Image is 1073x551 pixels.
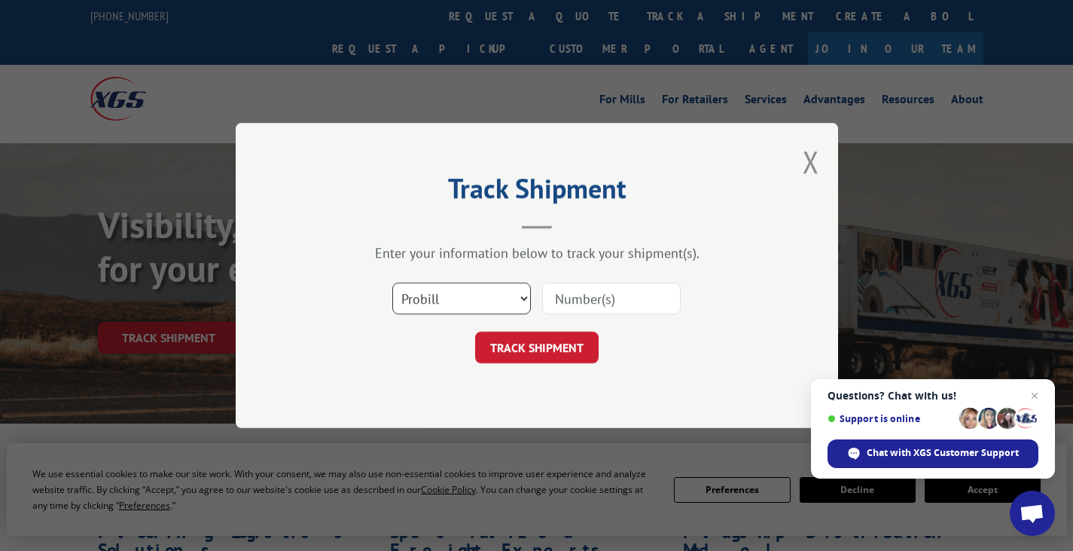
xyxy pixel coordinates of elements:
button: TRACK SHIPMENT [475,332,599,363]
span: Close chat [1026,387,1044,405]
button: Close modal [803,142,819,182]
div: Open chat [1010,491,1055,536]
span: Questions? Chat with us! [828,390,1038,402]
span: Support is online [828,413,954,424]
div: Enter your information below to track your shipment(s). [311,244,763,262]
input: Number(s) [542,283,681,314]
h2: Track Shipment [311,178,763,207]
div: Chat with XGS Customer Support [828,439,1038,468]
span: Chat with XGS Customer Support [867,446,1019,460]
